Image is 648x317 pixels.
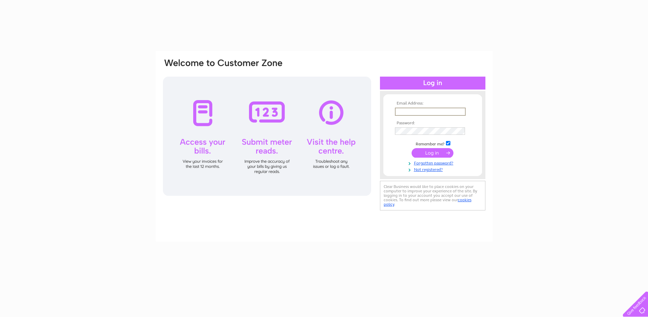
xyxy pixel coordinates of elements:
[395,166,472,172] a: Not registered?
[384,197,471,207] a: cookies policy
[412,148,453,158] input: Submit
[393,140,472,147] td: Remember me?
[380,181,485,210] div: Clear Business would like to place cookies on your computer to improve your experience of the sit...
[393,121,472,126] th: Password:
[393,101,472,106] th: Email Address:
[395,159,472,166] a: Forgotten password?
